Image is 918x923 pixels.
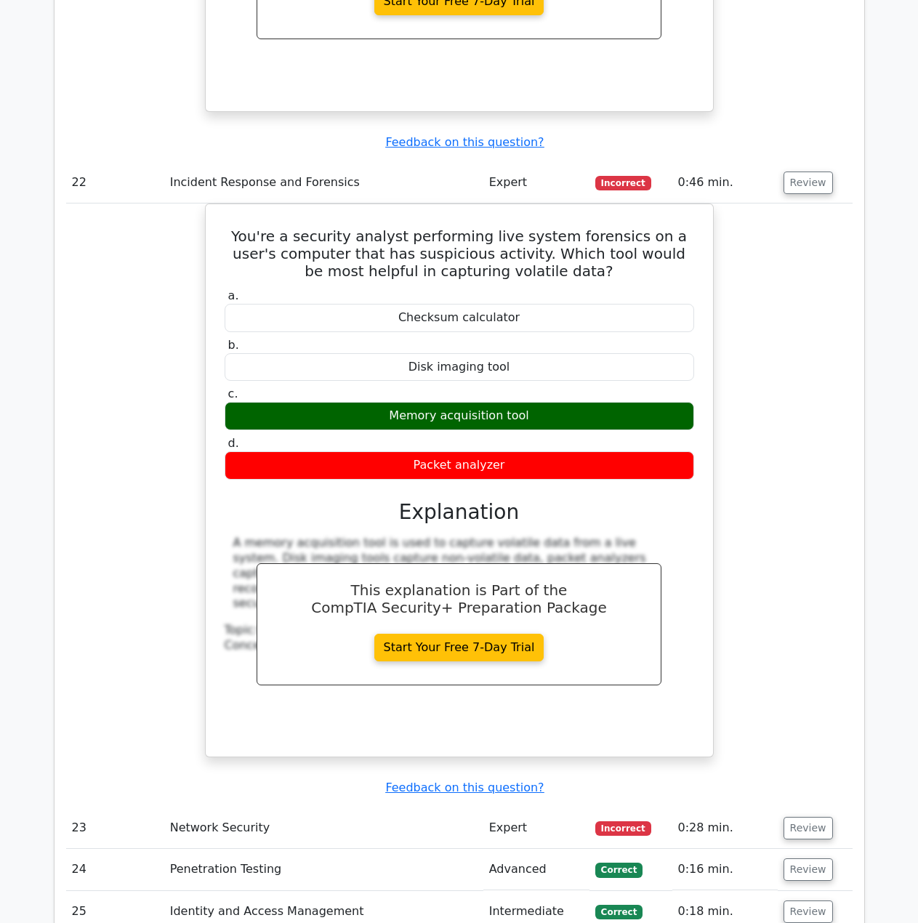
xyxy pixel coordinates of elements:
button: Review [784,172,833,194]
a: Start Your Free 7-Day Trial [374,634,544,661]
button: Review [784,817,833,839]
div: Disk imaging tool [225,353,694,382]
span: a. [228,289,239,302]
button: Review [784,858,833,881]
span: b. [228,338,239,352]
td: Expert [483,162,589,203]
td: Network Security [164,807,483,849]
div: Memory acquisition tool [225,402,694,430]
div: Concept: [225,638,694,653]
a: Feedback on this question? [385,135,544,149]
span: Correct [595,905,643,919]
h3: Explanation [233,500,685,525]
td: 0:28 min. [672,807,778,849]
td: Expert [483,807,589,849]
td: 24 [66,849,164,890]
td: 22 [66,162,164,203]
button: Review [784,900,833,923]
span: Incorrect [595,821,651,836]
td: Penetration Testing [164,849,483,890]
td: 23 [66,807,164,849]
span: c. [228,387,238,400]
td: Advanced [483,849,589,890]
td: 0:16 min. [672,849,778,890]
div: Checksum calculator [225,304,694,332]
div: A memory acquisition tool is used to capture volatile data from a live system. Disk imaging tools... [233,536,685,611]
span: Correct [595,863,643,877]
a: Feedback on this question? [385,781,544,794]
td: Incident Response and Forensics [164,162,483,203]
div: Packet analyzer [225,451,694,480]
div: Topic: [225,623,694,638]
span: d. [228,436,239,450]
td: 0:46 min. [672,162,778,203]
h5: You're a security analyst performing live system forensics on a user's computer that has suspicio... [223,227,696,280]
span: Incorrect [595,176,651,190]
